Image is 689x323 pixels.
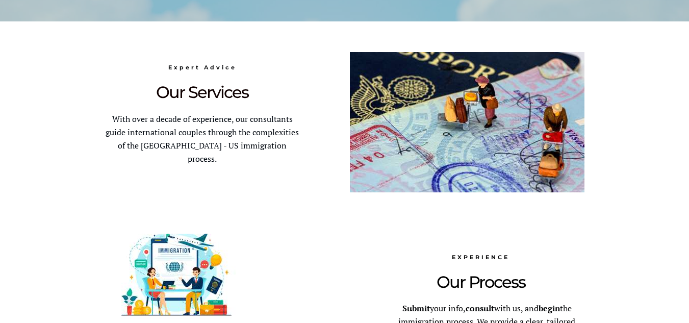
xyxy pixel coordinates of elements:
span: Our Services [156,82,248,102]
span: Our Process [437,272,525,292]
strong: Submit [402,303,430,314]
strong: begin [539,303,560,314]
strong: consult [466,303,494,314]
span: Expert Advice [168,64,237,71]
span: EXPERIENCE [452,254,509,261]
span: With over a decade of experience, our consultants guide international couples through the complex... [106,113,299,164]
